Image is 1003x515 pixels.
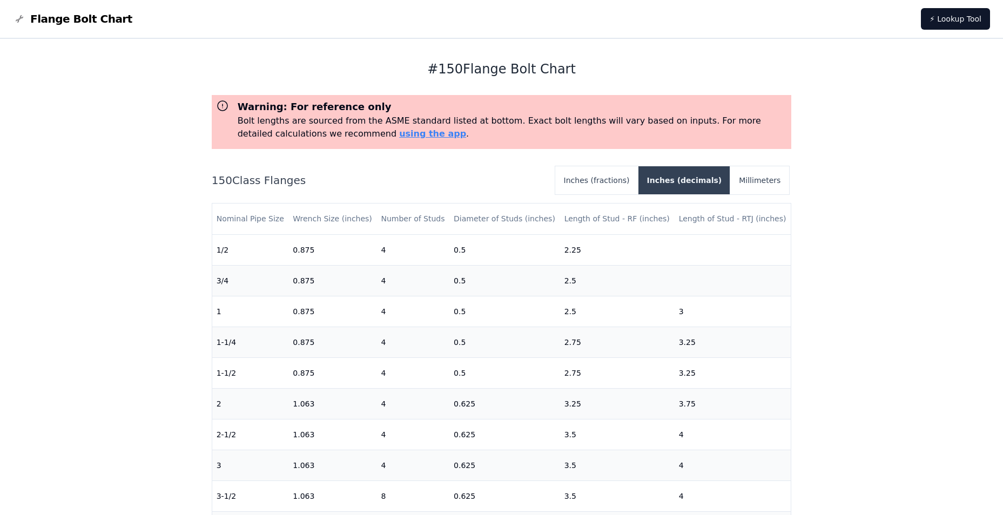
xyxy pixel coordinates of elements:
[675,357,791,388] td: 3.25
[730,166,789,194] button: Millimeters
[288,388,376,419] td: 1.063
[30,11,132,26] span: Flange Bolt Chart
[212,265,289,296] td: 3/4
[560,265,675,296] td: 2.5
[288,327,376,357] td: 0.875
[449,480,560,511] td: 0.625
[560,204,675,234] th: Length of Stud - RF (inches)
[288,450,376,480] td: 1.063
[212,173,547,188] h2: 150 Class Flanges
[555,166,638,194] button: Inches (fractions)
[376,388,449,419] td: 4
[638,166,731,194] button: Inches (decimals)
[675,296,791,327] td: 3
[288,480,376,511] td: 1.063
[212,419,289,450] td: 2-1/2
[376,296,449,327] td: 4
[238,99,787,114] h3: Warning: For reference only
[212,450,289,480] td: 3
[376,419,449,450] td: 4
[288,419,376,450] td: 1.063
[288,204,376,234] th: Wrench Size (inches)
[449,296,560,327] td: 0.5
[675,450,791,480] td: 4
[560,419,675,450] td: 3.5
[212,388,289,419] td: 2
[449,450,560,480] td: 0.625
[212,234,289,265] td: 1/2
[288,265,376,296] td: 0.875
[376,234,449,265] td: 4
[212,480,289,511] td: 3-1/2
[376,450,449,480] td: 4
[13,12,26,25] img: Flange Bolt Chart Logo
[449,419,560,450] td: 0.625
[675,419,791,450] td: 4
[288,357,376,388] td: 0.875
[560,388,675,419] td: 3.25
[449,265,560,296] td: 0.5
[288,234,376,265] td: 0.875
[449,204,560,234] th: Diameter of Studs (inches)
[399,128,466,139] a: using the app
[449,388,560,419] td: 0.625
[238,114,787,140] p: Bolt lengths are sourced from the ASME standard listed at bottom. Exact bolt lengths will vary ba...
[560,450,675,480] td: 3.5
[376,327,449,357] td: 4
[449,327,560,357] td: 0.5
[560,327,675,357] td: 2.75
[13,11,132,26] a: Flange Bolt Chart LogoFlange Bolt Chart
[560,296,675,327] td: 2.5
[376,204,449,234] th: Number of Studs
[675,327,791,357] td: 3.25
[288,296,376,327] td: 0.875
[560,357,675,388] td: 2.75
[212,357,289,388] td: 1-1/2
[675,388,791,419] td: 3.75
[212,204,289,234] th: Nominal Pipe Size
[376,265,449,296] td: 4
[376,480,449,511] td: 8
[675,204,791,234] th: Length of Stud - RTJ (inches)
[449,357,560,388] td: 0.5
[212,327,289,357] td: 1-1/4
[449,234,560,265] td: 0.5
[212,296,289,327] td: 1
[560,480,675,511] td: 3.5
[376,357,449,388] td: 4
[212,60,792,78] h1: # 150 Flange Bolt Chart
[560,234,675,265] td: 2.25
[921,8,990,30] a: ⚡ Lookup Tool
[675,480,791,511] td: 4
